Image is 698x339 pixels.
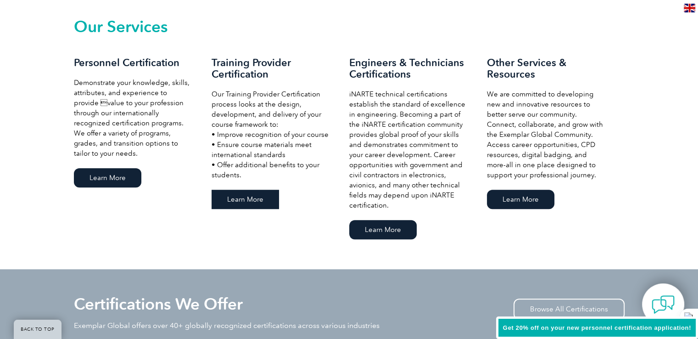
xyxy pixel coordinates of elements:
h3: Training Provider Certification [212,57,331,80]
p: Demonstrate your knowledge, skills, attributes, and experience to provide value to your professi... [74,78,193,158]
h2: Our Services [74,19,625,34]
p: iNARTE technical certifications establish the standard of excellence in engineering. Becoming a p... [349,89,469,210]
h3: Other Services & Resources [487,57,606,80]
p: Exemplar Global offers over 40+ globally recognized certifications across various industries [74,321,380,331]
a: Learn More [349,220,417,239]
h3: Engineers & Technicians Certifications [349,57,469,80]
p: Our Training Provider Certification process looks at the design, development, and delivery of you... [212,89,331,180]
a: Learn More [212,190,279,209]
img: contact-chat.png [652,293,675,316]
h3: Personnel Certification [74,57,193,68]
a: Browse All Certifications [514,299,625,320]
a: Learn More [487,190,554,209]
a: BACK TO TOP [14,320,61,339]
img: en [684,4,695,12]
span: Get 20% off on your new personnel certification application! [503,324,691,331]
h2: Certifications We Offer [74,297,243,311]
p: We are committed to developing new and innovative resources to better serve our community. Connec... [487,89,606,180]
a: Learn More [74,168,141,187]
